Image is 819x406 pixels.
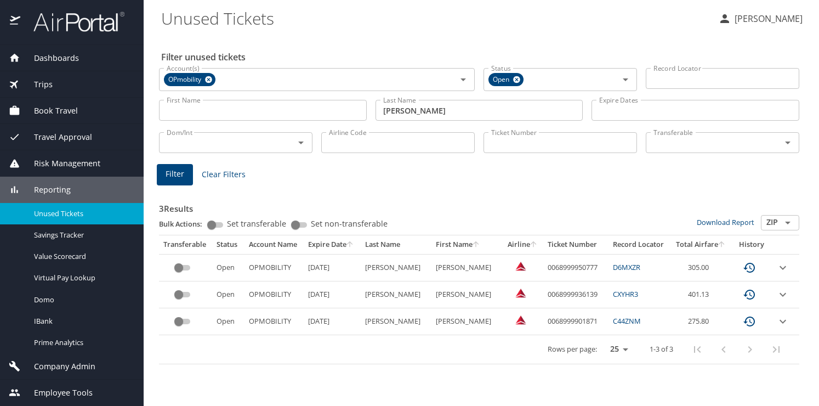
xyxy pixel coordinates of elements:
button: sort [473,241,480,249]
button: [PERSON_NAME] [714,9,807,29]
td: 0068999950777 [543,254,608,281]
span: Filter [166,167,184,181]
button: sort [718,241,726,249]
td: Open [212,254,244,281]
td: [PERSON_NAME] [431,254,503,281]
th: Airline [503,235,543,254]
a: Download Report [697,217,754,227]
td: 0068999936139 [543,281,608,308]
td: 401.13 [670,281,731,308]
span: Domo [34,295,130,305]
button: expand row [776,261,789,274]
span: Open [488,74,516,86]
h2: Filter unused tickets [161,48,801,66]
th: Last Name [361,235,432,254]
span: Company Admin [20,360,95,373]
h3: 3 Results [159,196,799,215]
p: Bulk Actions: [159,219,211,229]
a: D6MXZR [613,262,640,272]
th: Ticket Number [543,235,608,254]
span: Trips [20,78,53,91]
span: Clear Filters [202,168,246,182]
span: Risk Management [20,157,100,170]
span: Set non-transferable [311,220,388,228]
th: First Name [431,235,503,254]
td: OPMOBILITY [244,254,304,281]
td: 305.00 [670,254,731,281]
td: [PERSON_NAME] [361,281,432,308]
td: 0068999901871 [543,308,608,335]
span: Savings Tracker [34,230,130,240]
td: 275.80 [670,308,731,335]
th: Expire Date [304,235,361,254]
span: Set transferable [227,220,286,228]
th: Total Airfare [670,235,731,254]
button: Clear Filters [197,165,250,185]
button: Open [780,215,795,230]
th: History [731,235,772,254]
span: Employee Tools [20,387,93,399]
button: expand row [776,288,789,301]
img: VxQ0i4AAAAASUVORK5CYII= [515,314,526,325]
td: [DATE] [304,308,361,335]
div: OPmobility [164,73,215,86]
h1: Unused Tickets [161,1,709,35]
span: Prime Analytics [34,337,130,348]
span: Unused Tickets [34,208,130,219]
a: C44ZNM [613,316,641,326]
button: expand row [776,315,789,328]
td: [PERSON_NAME] [361,254,432,281]
span: Value Scorecard [34,251,130,262]
td: [DATE] [304,281,361,308]
select: rows per page [601,341,632,358]
td: [PERSON_NAME] [431,281,503,308]
p: [PERSON_NAME] [731,12,803,25]
img: Delta Airlines [515,287,526,298]
td: OPMOBILITY [244,281,304,308]
button: Open [456,72,471,87]
th: Status [212,235,244,254]
button: Filter [157,164,193,185]
span: Virtual Pay Lookup [34,273,130,283]
table: custom pagination table [159,235,799,364]
td: Open [212,308,244,335]
th: Account Name [244,235,304,254]
button: Open [780,135,795,150]
td: [PERSON_NAME] [361,308,432,335]
span: Travel Approval [20,131,92,143]
img: icon-airportal.png [10,11,21,32]
p: 1-3 of 3 [650,346,673,353]
img: Delta Airlines [515,261,526,272]
button: sort [346,241,354,249]
button: Open [293,135,309,150]
span: Dashboards [20,52,79,64]
span: OPmobility [164,74,208,86]
th: Record Locator [608,235,670,254]
div: Open [488,73,524,86]
td: [DATE] [304,254,361,281]
div: Transferable [163,240,208,250]
td: [PERSON_NAME] [431,308,503,335]
img: airportal-logo.png [21,11,124,32]
a: CXYHR3 [613,289,638,299]
td: OPMOBILITY [244,308,304,335]
span: IBank [34,316,130,326]
span: Reporting [20,184,71,196]
span: Book Travel [20,105,78,117]
td: Open [212,281,244,308]
button: sort [530,241,538,249]
button: Open [618,72,633,87]
p: Rows per page: [548,346,597,353]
